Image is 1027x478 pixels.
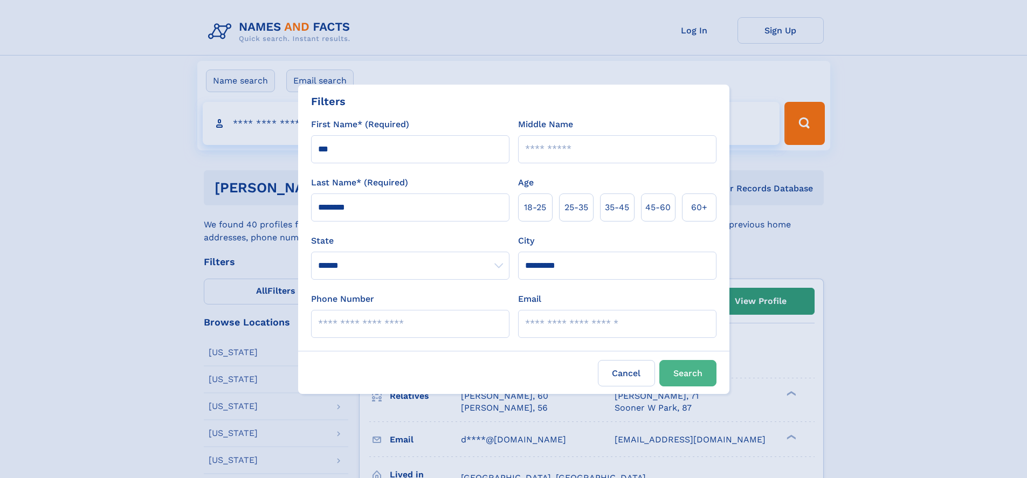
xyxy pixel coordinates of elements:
[311,293,374,306] label: Phone Number
[311,93,346,109] div: Filters
[311,176,408,189] label: Last Name* (Required)
[518,234,534,247] label: City
[524,201,546,214] span: 18‑25
[659,360,716,386] button: Search
[518,293,541,306] label: Email
[518,176,534,189] label: Age
[691,201,707,214] span: 60+
[311,118,409,131] label: First Name* (Required)
[645,201,671,214] span: 45‑60
[598,360,655,386] label: Cancel
[605,201,629,214] span: 35‑45
[311,234,509,247] label: State
[518,118,573,131] label: Middle Name
[564,201,588,214] span: 25‑35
